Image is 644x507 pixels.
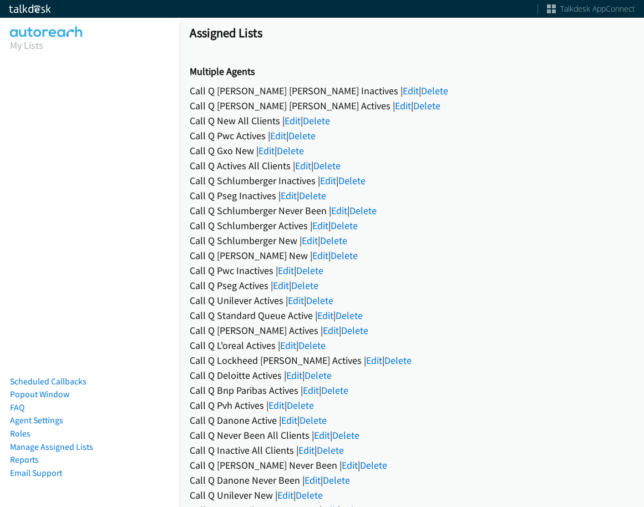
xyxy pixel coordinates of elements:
[288,294,304,307] a: Edit
[278,264,294,277] a: Edit
[190,83,634,98] div: Call Q [PERSON_NAME] [PERSON_NAME] Inactives | |
[190,233,634,248] div: Call Q Schlumberger New | |
[349,204,377,217] a: Delete
[317,309,333,322] a: Edit
[295,159,311,172] a: Edit
[10,389,69,399] a: Popout Window
[288,129,316,142] a: Delete
[190,278,634,293] div: Call Q Pseg Actives | |
[403,84,419,97] a: Edit
[10,454,39,465] a: Reports
[190,443,634,458] div: Call Q Inactive All Clients | |
[296,489,323,501] a: Delete
[190,188,634,203] div: Call Q Pseg Inactives | |
[190,458,634,473] div: Call Q [PERSON_NAME] Never Been | |
[190,353,634,368] div: Call Q Lockheed [PERSON_NAME] Actives | |
[10,376,87,387] a: Scheduled Callbacks
[10,428,31,439] a: Roles
[190,143,634,158] div: Call Q Gxo New | |
[338,174,366,187] a: Delete
[336,309,363,322] a: Delete
[305,369,332,382] a: Delete
[190,383,634,398] div: Call Q Bnp Paribas Actives | |
[421,84,448,97] a: Delete
[10,468,62,478] a: Email Support
[190,323,634,338] div: Call Q [PERSON_NAME] Actives | |
[281,414,297,427] a: Edit
[190,413,634,428] div: Call Q Danone Active | |
[10,415,63,425] a: Agent Settings
[296,264,323,277] a: Delete
[341,324,368,337] a: Delete
[395,99,411,112] a: Edit
[300,414,327,427] a: Delete
[190,488,634,503] div: Call Q Unilever New | |
[258,144,275,157] a: Edit
[190,25,634,40] h1: Assigned Lists
[312,219,328,232] a: Edit
[360,459,387,471] a: Delete
[268,399,285,412] a: Edit
[299,189,326,202] a: Delete
[10,402,24,413] a: FAQ
[320,174,336,187] a: Edit
[312,249,328,262] a: Edit
[10,39,43,52] a: My Lists
[342,459,358,471] a: Edit
[313,159,341,172] a: Delete
[332,429,359,442] a: Delete
[331,204,347,217] a: Edit
[190,248,634,263] div: Call Q [PERSON_NAME] New | |
[280,339,296,352] a: Edit
[413,99,440,112] a: Delete
[320,234,347,247] a: Delete
[190,338,634,353] div: Call Q L'oreal Actives | |
[273,279,289,292] a: Edit
[321,384,348,397] a: Delete
[190,263,634,278] div: Call Q Pwc Inactives | |
[331,219,358,232] a: Delete
[190,203,634,218] div: Call Q Schlumberger Never Been | |
[190,158,634,173] div: Call Q Actives All Clients | |
[314,429,330,442] a: Edit
[298,339,326,352] a: Delete
[323,474,350,486] a: Delete
[277,489,293,501] a: Edit
[384,354,412,367] a: Delete
[285,114,301,127] a: Edit
[190,473,634,488] div: Call Q Danone Never Been | |
[331,249,358,262] a: Delete
[305,474,321,486] a: Edit
[190,173,634,188] div: Call Q Schlumberger Inactives | |
[547,3,635,14] a: Talkdesk AppConnect
[306,294,333,307] a: Delete
[190,428,634,443] div: Call Q Never Been All Clients | |
[317,444,344,457] a: Delete
[287,399,314,412] a: Delete
[190,293,634,308] div: Call Q Unilever Actives | |
[10,442,93,452] a: Manage Assigned Lists
[366,354,382,367] a: Edit
[303,114,330,127] a: Delete
[302,234,318,247] a: Edit
[298,444,315,457] a: Edit
[270,129,286,142] a: Edit
[277,144,304,157] a: Delete
[190,65,634,78] h2: Multiple Agents
[190,218,634,233] div: Call Q Schlumberger Actives | |
[190,128,634,143] div: Call Q Pwc Actives | |
[190,98,634,113] div: Call Q [PERSON_NAME] [PERSON_NAME] Actives | |
[190,368,634,383] div: Call Q Deloitte Actives | |
[303,384,319,397] a: Edit
[286,369,302,382] a: Edit
[190,113,634,128] div: Call Q New All Clients | |
[291,279,318,292] a: Delete
[281,189,297,202] a: Edit
[190,308,634,323] div: Call Q Standard Queue Active | |
[190,398,634,413] div: Call Q Pvh Actives | |
[323,324,339,337] a: Edit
